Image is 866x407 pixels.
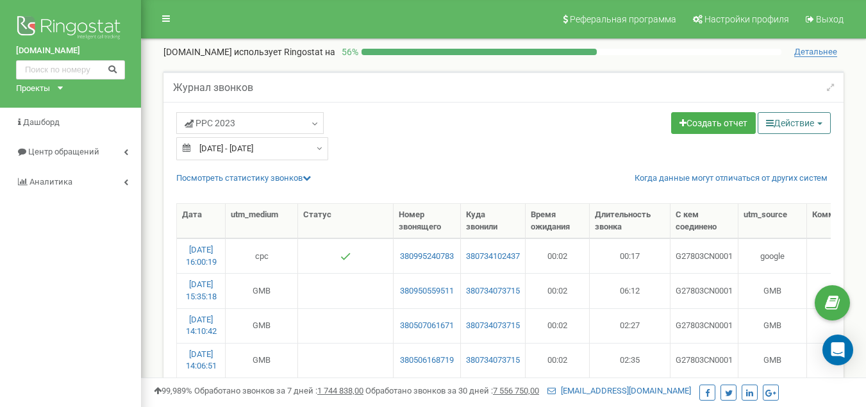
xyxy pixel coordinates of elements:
[28,147,99,156] span: Центр обращений
[234,47,335,57] span: использует Ringostat на
[399,320,455,332] a: 380507061671
[399,251,455,263] a: 380995240783
[394,204,461,238] th: Номер звонящего
[335,46,362,58] p: 56 %
[590,238,670,273] td: 00:17
[590,273,670,308] td: 06:12
[570,14,676,24] span: Реферальная программа
[493,386,539,395] u: 7 556 750,00
[526,308,590,343] td: 00:02
[670,273,738,308] td: G27803CN0001
[186,315,217,336] a: [DATE] 14:10:42
[16,83,50,95] div: Проекты
[670,343,738,378] td: G27803CN0001
[738,238,807,273] td: google
[794,47,837,57] span: Детальнее
[590,308,670,343] td: 02:27
[466,320,520,332] a: 380734073715
[738,273,807,308] td: GMB
[186,245,217,267] a: [DATE] 16:00:19
[226,308,298,343] td: GMB
[526,273,590,308] td: 00:02
[526,343,590,378] td: 00:02
[163,46,335,58] p: [DOMAIN_NAME]
[186,279,217,301] a: [DATE] 15:35:18
[173,82,253,94] h5: Журнал звонков
[671,112,756,134] a: Создать отчет
[526,238,590,273] td: 00:02
[399,354,455,367] a: 380506168719
[226,238,298,273] td: cpc
[758,112,831,134] button: Действие
[822,335,853,365] div: Open Intercom Messenger
[317,386,363,395] u: 1 744 838,00
[177,204,226,238] th: Дата
[298,204,394,238] th: Статус
[738,343,807,378] td: GMB
[194,386,363,395] span: Обработано звонков за 7 дней :
[226,273,298,308] td: GMB
[23,117,60,127] span: Дашборд
[738,308,807,343] td: GMB
[466,251,520,263] a: 380734102437
[590,204,670,238] th: Длительность звонка
[670,238,738,273] td: G27803CN0001
[670,308,738,343] td: G27803CN0001
[466,285,520,297] a: 380734073715
[365,386,539,395] span: Обработано звонков за 30 дней :
[526,204,590,238] th: Время ожидания
[547,386,691,395] a: [EMAIL_ADDRESS][DOMAIN_NAME]
[670,204,738,238] th: С кем соединено
[466,354,520,367] a: 380734073715
[635,172,828,185] a: Когда данные могут отличаться от других систем
[16,45,125,57] a: [DOMAIN_NAME]
[738,204,807,238] th: utm_source
[704,14,789,24] span: Настройки профиля
[29,177,72,187] span: Аналитика
[186,349,217,371] a: [DATE] 14:06:51
[176,112,324,134] a: PPC 2023
[176,173,311,183] a: Посмотреть cтатистику звонков
[308,285,383,297] img: Целевой звонок
[16,13,125,45] img: Ringostat logo
[816,14,844,24] span: Выход
[16,60,125,79] input: Поиск по номеру
[185,117,235,129] span: PPC 2023
[461,204,526,238] th: Куда звонили
[226,343,298,378] td: GMB
[590,343,670,378] td: 02:35
[308,320,383,332] img: Целевой звонок
[340,251,351,262] img: Отвечен
[226,204,298,238] th: utm_medium
[399,285,455,297] a: 380950559511
[154,386,192,395] span: 99,989%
